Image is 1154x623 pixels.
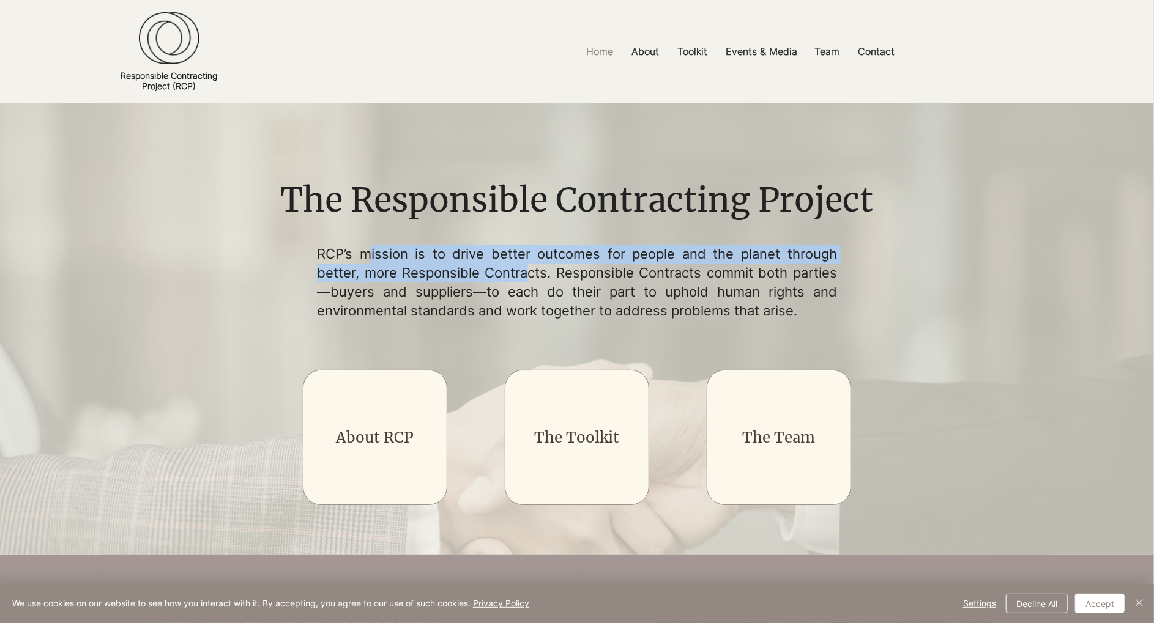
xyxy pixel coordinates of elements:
[271,177,882,224] h1: The Responsible Contracting Project
[580,38,619,65] p: Home
[805,38,849,65] a: Team
[473,598,529,608] a: Privacy Policy
[577,38,622,65] a: Home
[625,38,665,65] p: About
[1075,594,1125,613] button: Accept
[1006,594,1068,613] button: Decline All
[535,428,620,447] a: The Toolkit
[336,428,414,447] a: About RCP
[668,38,717,65] a: Toolkit
[671,38,713,65] p: Toolkit
[963,594,996,613] span: Settings
[622,38,668,65] a: About
[852,38,901,65] p: Contact
[849,38,904,65] a: Contact
[743,428,816,447] a: The Team
[720,38,803,65] p: Events & Media
[430,38,1051,65] nav: Site
[1132,594,1147,613] button: Close
[717,38,805,65] a: Events & Media
[12,598,529,609] span: We use cookies on our website to see how you interact with it. By accepting, you agree to our use...
[317,245,837,320] p: RCP’s mission is to drive better outcomes for people and the planet through better, more Responsi...
[121,70,217,91] a: Responsible ContractingProject (RCP)
[1132,595,1147,610] img: Close
[808,38,846,65] p: Team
